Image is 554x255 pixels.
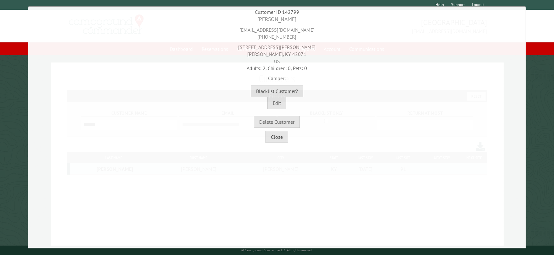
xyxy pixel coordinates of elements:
[30,72,524,82] div: Camper:
[30,8,524,15] div: Customer ID 142799
[251,85,303,97] button: Blacklist Customer?
[254,116,300,128] button: Delete Customer
[242,248,313,252] small: © Campground Commander LLC. All rights reserved.
[267,97,286,109] button: Edit
[30,65,524,72] div: Adults: 2, Children: 0, Pets: 0
[266,131,288,143] button: Close
[30,41,524,65] div: [STREET_ADDRESS][PERSON_NAME] [PERSON_NAME], KY 42071 US
[30,23,524,41] div: [EMAIL_ADDRESS][DOMAIN_NAME] [PHONE_NUMBER]
[30,15,524,23] div: [PERSON_NAME]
